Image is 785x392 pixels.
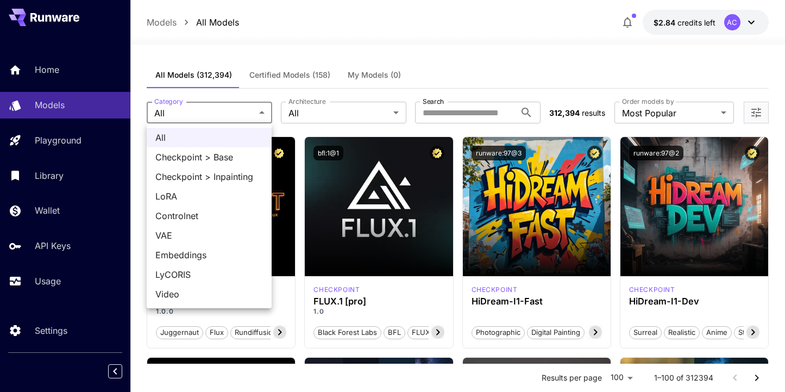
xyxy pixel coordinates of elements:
[155,190,263,203] span: LoRA
[155,209,263,222] span: Controlnet
[155,248,263,262] span: Embeddings
[155,288,263,301] span: Video
[155,229,263,242] span: VAE
[155,170,263,183] span: Checkpoint > Inpainting
[155,131,263,144] span: All
[155,268,263,281] span: LyCORIS
[155,151,263,164] span: Checkpoint > Base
